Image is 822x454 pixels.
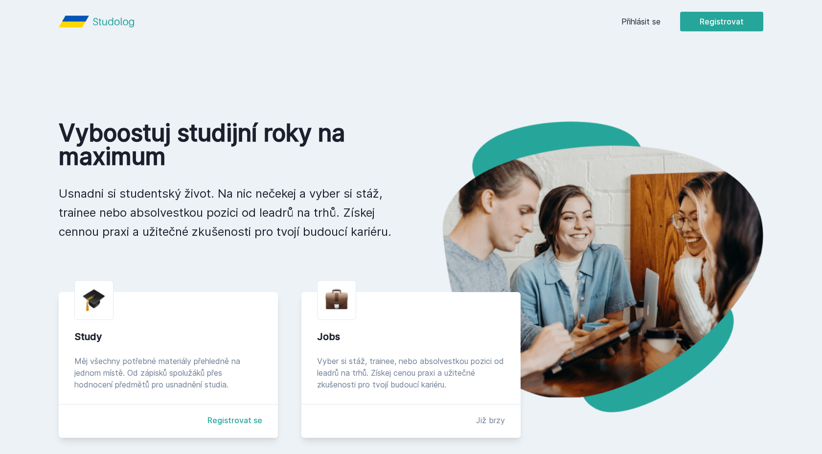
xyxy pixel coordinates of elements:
[325,287,348,312] img: briefcase.png
[207,414,262,426] a: Registrovat se
[680,12,763,31] button: Registrovat
[83,289,105,312] img: graduation-cap.png
[621,16,661,27] a: Přihlásit se
[59,184,395,241] p: Usnadni si studentský život. Na nic nečekej a vyber si stáž, trainee nebo absolvestkou pozici od ...
[317,330,505,343] div: Jobs
[59,121,395,168] h1: Vyboostuj studijní roky na maximum
[317,355,505,390] div: Vyber si stáž, trainee, nebo absolvestkou pozici od leadrů na trhů. Získej cenou praxi a užitečné...
[74,355,262,390] div: Měj všechny potřebné materiály přehledně na jednom místě. Od zápisků spolužáků přes hodnocení pře...
[411,121,763,412] img: hero.png
[74,330,262,343] div: Study
[476,414,505,426] div: Již brzy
